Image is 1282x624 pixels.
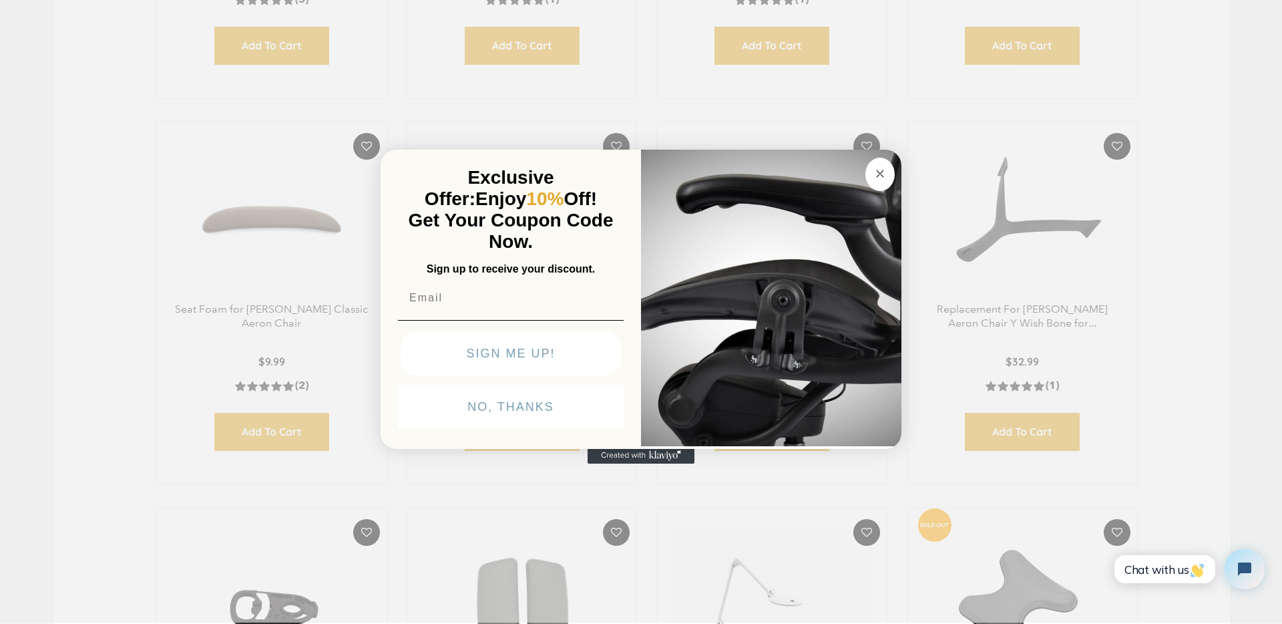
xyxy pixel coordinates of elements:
iframe: Tidio Chat [1100,538,1276,601]
span: Enjoy Off! [475,188,597,209]
button: NO, THANKS [398,385,624,429]
span: Exclusive Offer: [425,167,554,209]
img: 92d77583-a095-41f6-84e7-858462e0427a.jpeg [641,147,901,446]
a: Created with Klaviyo - opens in a new tab [588,448,694,464]
input: Email [398,285,624,311]
span: Get Your Coupon Code Now. [409,210,614,252]
button: Close dialog [865,158,895,191]
span: Sign up to receive your discount. [427,263,595,275]
span: 10% [526,188,564,209]
button: SIGN ME UP! [401,331,621,375]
